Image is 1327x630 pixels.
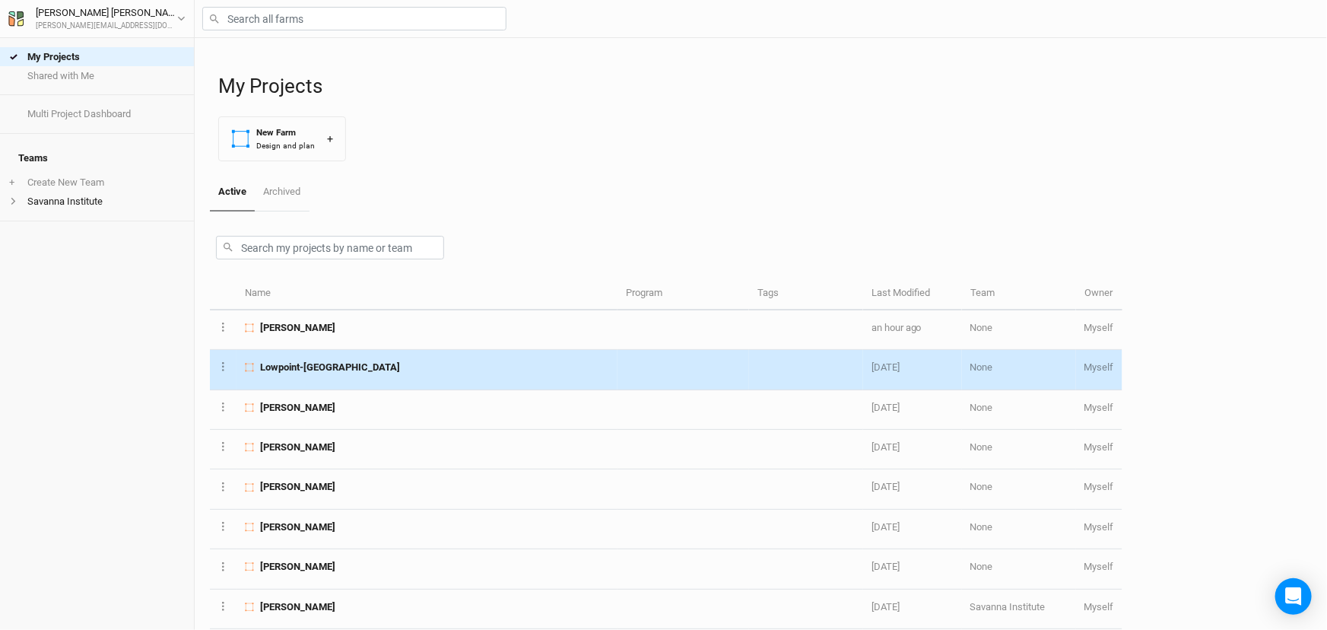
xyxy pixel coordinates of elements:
span: Aug 29, 2025 4:00 PM [871,402,900,413]
h1: My Projects [218,75,1312,98]
input: Search my projects by name or team [216,236,444,259]
span: Jun 6, 2025 12:23 PM [871,601,900,612]
button: New FarmDesign and plan+ [218,116,346,161]
th: Name [237,278,617,310]
span: + [9,177,14,189]
span: Jun 6, 2025 2:52 PM [871,561,900,572]
th: Tags [749,278,863,310]
span: Seth Watkins - Orchard [260,401,335,415]
div: New Farm [256,126,315,139]
td: Savanna Institute [962,590,1076,629]
span: meredith@savannainstitute.org [1084,521,1114,533]
div: [PERSON_NAME] [PERSON_NAME] [36,5,177,21]
span: Steve Lawless [260,480,335,494]
h4: Teams [9,143,185,173]
td: None [962,390,1076,430]
span: Joel Schanbacher [260,520,335,534]
td: None [962,310,1076,350]
td: None [962,510,1076,549]
span: Jul 1, 2025 12:29 PM [871,521,900,533]
span: meredith@savannainstitute.org [1084,441,1114,453]
span: meredith@savannainstitute.org [1084,361,1114,373]
a: Active [210,173,255,212]
span: Garrett Hilpipre [260,441,335,454]
div: [PERSON_NAME][EMAIL_ADDRESS][DOMAIN_NAME] [36,21,177,32]
span: Scott Flynn [260,321,335,335]
span: Sep 16, 2025 10:59 AM [871,322,922,333]
th: Team [962,278,1076,310]
td: None [962,430,1076,469]
span: Jul 4, 2025 4:22 PM [871,481,900,492]
th: Last Modified [863,278,962,310]
span: meredith@savannainstitute.org [1084,402,1114,413]
span: Klint Koster [260,560,335,574]
span: Sep 10, 2025 11:18 PM [871,361,900,373]
th: Owner [1076,278,1122,310]
span: meredith@savannainstitute.org [1084,601,1114,612]
th: Program [617,278,748,310]
td: None [962,469,1076,509]
span: meredith@savannainstitute.org [1084,322,1114,333]
span: Wade Dooley [260,600,335,614]
span: meredith@savannainstitute.org [1084,561,1114,572]
div: Open Intercom Messenger [1275,578,1312,615]
span: Lowpoint-Washburn [260,361,400,374]
button: [PERSON_NAME] [PERSON_NAME][PERSON_NAME][EMAIL_ADDRESS][DOMAIN_NAME] [8,5,186,32]
a: Archived [255,173,309,210]
td: None [962,350,1076,390]
input: Search all farms [202,7,506,30]
div: + [327,131,333,147]
div: Design and plan [256,140,315,151]
span: meredith@savannainstitute.org [1084,481,1114,492]
span: Aug 25, 2025 3:55 PM [871,441,900,453]
td: None [962,549,1076,589]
